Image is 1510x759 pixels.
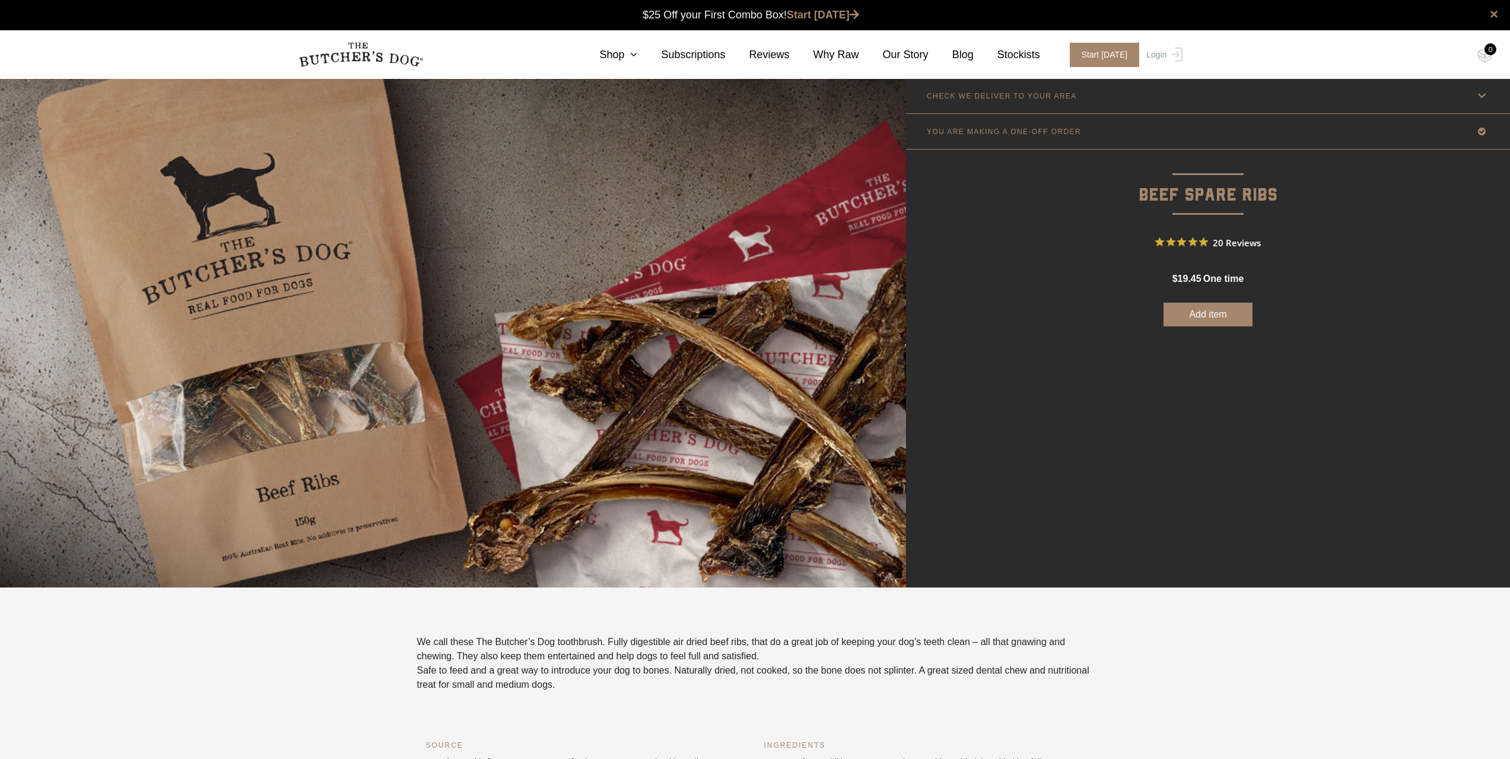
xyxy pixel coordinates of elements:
a: Why Raw [790,47,859,63]
a: Start [DATE] [787,9,859,21]
div: 0 [1484,43,1496,55]
span: $ [1172,274,1178,284]
h6: INGREDIENTS [764,739,1085,751]
span: one time [1203,274,1244,284]
a: Login [1143,43,1182,67]
span: Start [DATE] [1070,43,1140,67]
button: Add item [1164,303,1252,326]
h6: SOURCE [426,739,746,751]
a: Reviews [726,47,790,63]
p: YOU ARE MAKING A ONE-OFF ORDER [927,128,1081,136]
a: Our Story [859,47,929,63]
a: Start [DATE] [1058,43,1144,67]
button: Rated 4.9 out of 5 stars from 20 reviews. Jump to reviews. [1155,233,1261,251]
img: TBD_Cart-Empty.png [1477,47,1492,63]
a: YOU ARE MAKING A ONE-OFF ORDER [906,114,1510,149]
p: We call these The Butcher’s Dog toothbrush. Fully digestible air dried beef ribs, that do a great... [417,635,1093,663]
p: CHECK WE DELIVER TO YOUR AREA [927,92,1077,100]
p: Safe to feed and a great way to introduce your dog to bones. Naturally dried, not cooked, so the ... [417,663,1093,692]
a: Subscriptions [637,47,725,63]
span: 19.45 [1178,274,1201,284]
a: Stockists [974,47,1040,63]
a: CHECK WE DELIVER TO YOUR AREA [906,78,1510,113]
p: Beef Spare Ribs [906,150,1510,209]
a: Shop [576,47,637,63]
a: close [1490,7,1498,21]
span: 20 Reviews [1213,233,1261,251]
a: Blog [929,47,974,63]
